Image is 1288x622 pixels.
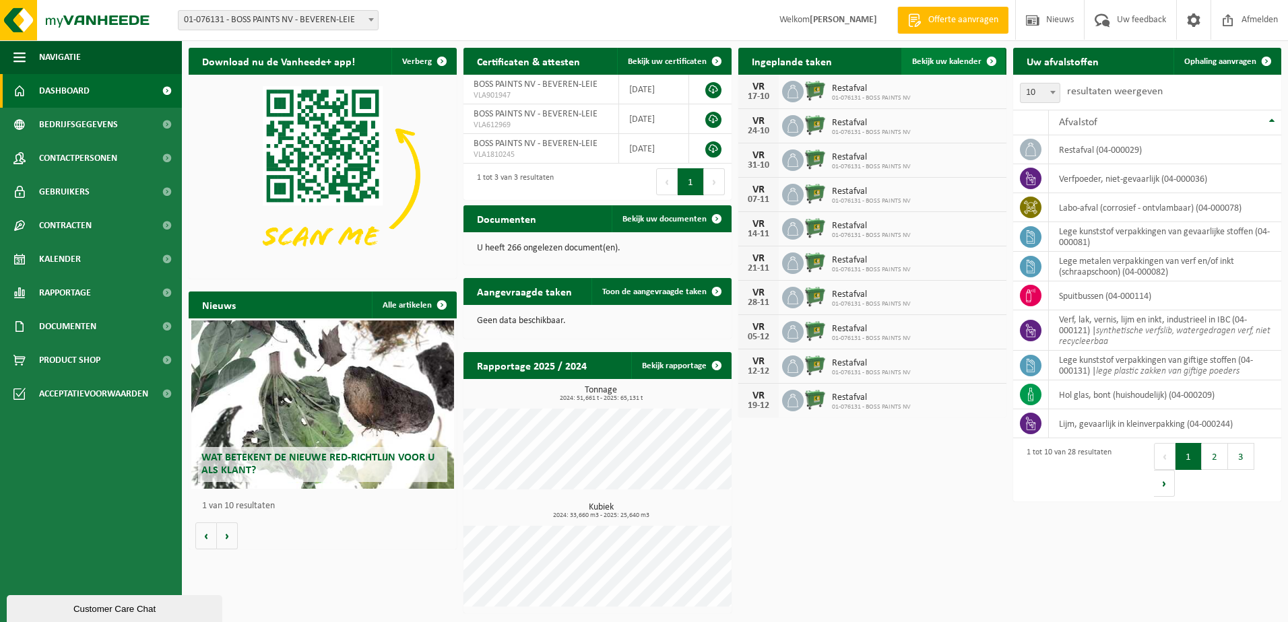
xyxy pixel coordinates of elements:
div: 05-12 [745,333,772,342]
span: 10 [1020,83,1060,103]
a: Bekijk uw documenten [612,205,730,232]
h2: Download nu de Vanheede+ app! [189,48,368,74]
span: 01-076131 - BOSS PAINTS NV [832,335,911,343]
img: WB-0660-HPE-GN-01 [804,182,827,205]
span: Bekijk uw kalender [912,57,981,66]
a: Bekijk uw kalender [901,48,1005,75]
h2: Uw afvalstoffen [1013,48,1112,74]
td: restafval (04-000029) [1049,135,1281,164]
i: synthetische verfslib, watergedragen verf, niet recycleerbaa [1059,326,1270,347]
span: 01-076131 - BOSS PAINTS NV - BEVEREN-LEIE [179,11,378,30]
button: Vorige [195,522,217,549]
span: Restafval [832,358,911,369]
div: VR [745,287,772,298]
span: Restafval [832,83,911,94]
span: 01-076131 - BOSS PAINTS NV [832,129,911,137]
h2: Rapportage 2025 / 2024 [463,352,600,378]
td: lege metalen verpakkingen van verf en/of inkt (schraapschoon) (04-000082) [1049,252,1281,281]
h3: Kubiek [470,503,732,519]
span: Documenten [39,310,96,343]
h2: Documenten [463,205,550,232]
a: Alle artikelen [372,291,455,318]
a: Bekijk rapportage [631,352,730,379]
td: lege kunststof verpakkingen van gevaarlijke stoffen (04-000081) [1049,222,1281,252]
a: Toon de aangevraagde taken [591,278,730,305]
span: Gebruikers [39,175,90,209]
a: Ophaling aanvragen [1173,48,1280,75]
button: Previous [1154,443,1176,470]
div: 24-10 [745,127,772,136]
span: 2024: 51,661 t - 2025: 65,131 t [470,395,732,402]
span: 01-076131 - BOSS PAINTS NV [832,266,911,274]
div: 1 tot 3 van 3 resultaten [470,167,554,197]
a: Offerte aanvragen [897,7,1008,34]
div: 28-11 [745,298,772,308]
span: 01-076131 - BOSS PAINTS NV [832,300,911,308]
span: 01-076131 - BOSS PAINTS NV [832,163,911,171]
div: VR [745,219,772,230]
td: hol glas, bont (huishoudelijk) (04-000209) [1049,380,1281,409]
span: 10 [1021,83,1060,102]
img: WB-0660-HPE-GN-01 [804,388,827,411]
span: Restafval [832,255,911,266]
div: 21-11 [745,264,772,273]
a: Bekijk uw certificaten [617,48,730,75]
h2: Ingeplande taken [738,48,845,74]
span: Afvalstof [1059,117,1097,128]
button: Next [1154,470,1175,497]
img: WB-0660-HPE-GN-01 [804,319,827,342]
label: resultaten weergeven [1067,86,1163,97]
button: Verberg [391,48,455,75]
img: WB-0660-HPE-GN-01 [804,353,827,376]
span: Product Shop [39,343,100,377]
div: 1 tot 10 van 28 resultaten [1020,442,1112,498]
span: 01-076131 - BOSS PAINTS NV [832,94,911,102]
span: 01-076131 - BOSS PAINTS NV [832,403,911,411]
div: VR [745,184,772,195]
span: BOSS PAINTS NV - BEVEREN-LEIE [474,109,598,119]
img: WB-0660-HPE-GN-01 [804,285,827,308]
span: Wat betekent de nieuwe RED-richtlijn voor u als klant? [201,452,434,476]
img: WB-0660-HPE-GN-01 [804,250,827,273]
span: Bekijk uw certificaten [628,57,707,66]
strong: [PERSON_NAME] [810,15,877,25]
td: verfpoeder, niet-gevaarlijk (04-000036) [1049,164,1281,193]
img: Download de VHEPlus App [189,75,457,276]
span: VLA1810245 [474,149,608,160]
div: VR [745,150,772,161]
p: 1 van 10 resultaten [202,502,450,511]
td: [DATE] [619,75,689,104]
span: VLA612969 [474,120,608,131]
button: Previous [656,168,678,195]
span: Restafval [832,221,911,232]
span: BOSS PAINTS NV - BEVEREN-LEIE [474,139,598,149]
span: Offerte aanvragen [925,13,1002,27]
button: Volgende [217,522,238,549]
div: VR [745,253,772,264]
p: U heeft 266 ongelezen document(en). [477,244,718,253]
button: Next [704,168,725,195]
p: Geen data beschikbaar. [477,316,718,326]
span: BOSS PAINTS NV - BEVEREN-LEIE [474,79,598,90]
button: 2 [1202,443,1228,470]
span: Contracten [39,209,92,242]
td: labo-afval (corrosief - ontvlambaar) (04-000078) [1049,193,1281,222]
img: WB-0660-HPE-GN-01 [804,147,827,170]
td: verf, lak, vernis, lijm en inkt, industrieel in IBC (04-000121) | [1049,310,1281,351]
td: lijm, gevaarlijk in kleinverpakking (04-000244) [1049,409,1281,438]
span: Kalender [39,242,81,276]
button: 1 [1176,443,1202,470]
span: Verberg [402,57,432,66]
div: VR [745,116,772,127]
div: VR [745,81,772,92]
img: WB-0660-HPE-GN-01 [804,79,827,102]
a: Wat betekent de nieuwe RED-richtlijn voor u als klant? [191,320,454,489]
img: WB-0660-HPE-GN-01 [804,113,827,136]
h2: Aangevraagde taken [463,278,585,304]
span: Acceptatievoorwaarden [39,377,148,411]
td: [DATE] [619,104,689,134]
div: VR [745,356,772,367]
span: Navigatie [39,40,81,74]
div: 19-12 [745,401,772,411]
